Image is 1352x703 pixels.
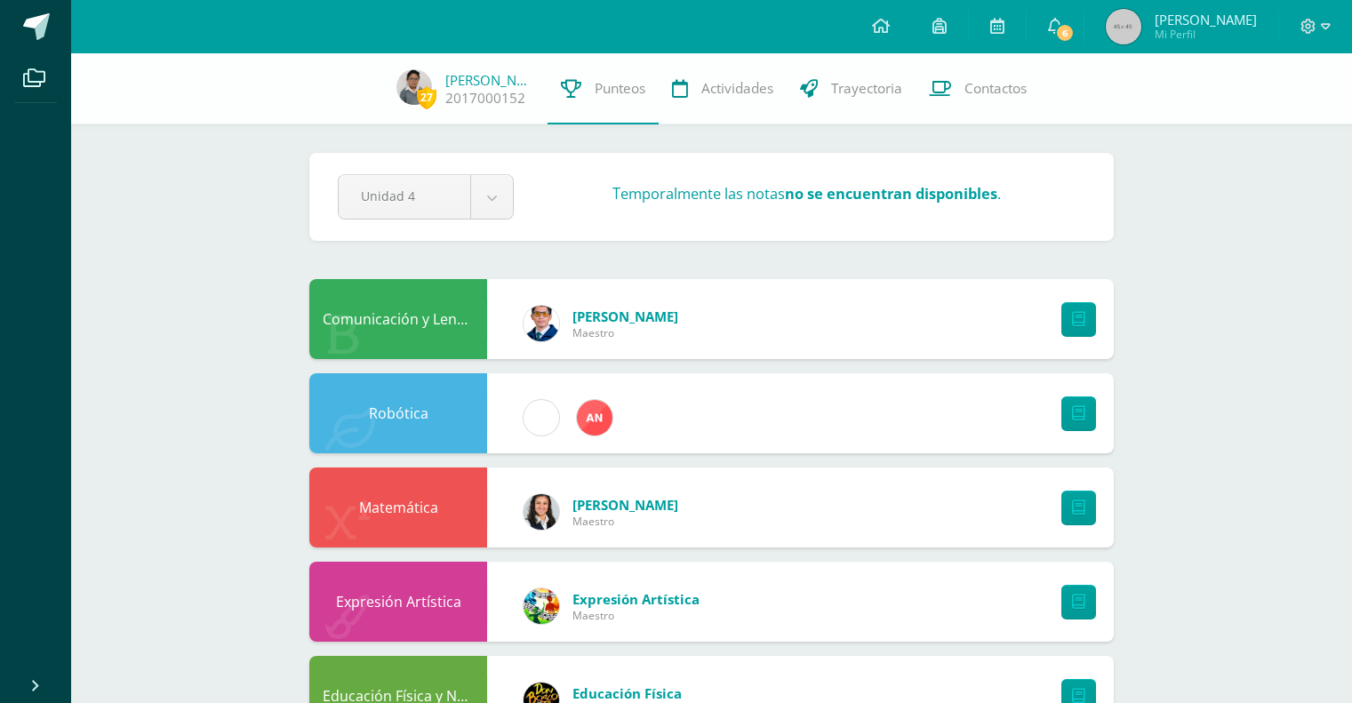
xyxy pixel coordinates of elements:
span: Expresión Artística [572,590,700,608]
div: Robótica [309,373,487,453]
span: Maestro [572,608,700,623]
a: Actividades [659,53,787,124]
img: 45x45 [1106,9,1141,44]
span: Educación Física [572,684,682,702]
h3: Temporalmente las notas . [612,184,1001,204]
a: Unidad 4 [339,175,513,219]
span: Trayectoria [831,79,902,98]
span: 27 [417,86,436,108]
a: Punteos [548,53,659,124]
a: Contactos [916,53,1040,124]
a: 2017000152 [445,89,525,108]
span: Maestro [572,325,678,340]
img: b15e54589cdbd448c33dd63f135c9987.png [524,494,559,530]
span: [PERSON_NAME] [1155,11,1257,28]
div: Matemática [309,467,487,547]
img: 059ccfba660c78d33e1d6e9d5a6a4bb6.png [524,306,559,341]
strong: no se encuentran disponibles [785,184,997,204]
span: Contactos [964,79,1027,98]
span: [PERSON_NAME] [572,308,678,325]
img: cae4b36d6049cd6b8500bd0f72497672.png [524,400,559,435]
span: Mi Perfil [1155,27,1257,42]
div: Comunicación y Lenguaje L.1 [309,279,487,359]
img: 469aba7255fb97492fe1fba9f669ce17.png [396,69,432,105]
span: Actividades [701,79,773,98]
span: Punteos [595,79,645,98]
a: Trayectoria [787,53,916,124]
span: Unidad 4 [361,175,448,217]
img: 159e24a6ecedfdf8f489544946a573f0.png [524,588,559,624]
span: [PERSON_NAME] [572,496,678,514]
span: 6 [1055,23,1075,43]
div: Expresión Artística [309,562,487,642]
img: 35a1f8cfe552b0525d1a6bbd90ff6c8c.png [577,400,612,435]
a: [PERSON_NAME] [445,71,534,89]
span: Maestro [572,514,678,529]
